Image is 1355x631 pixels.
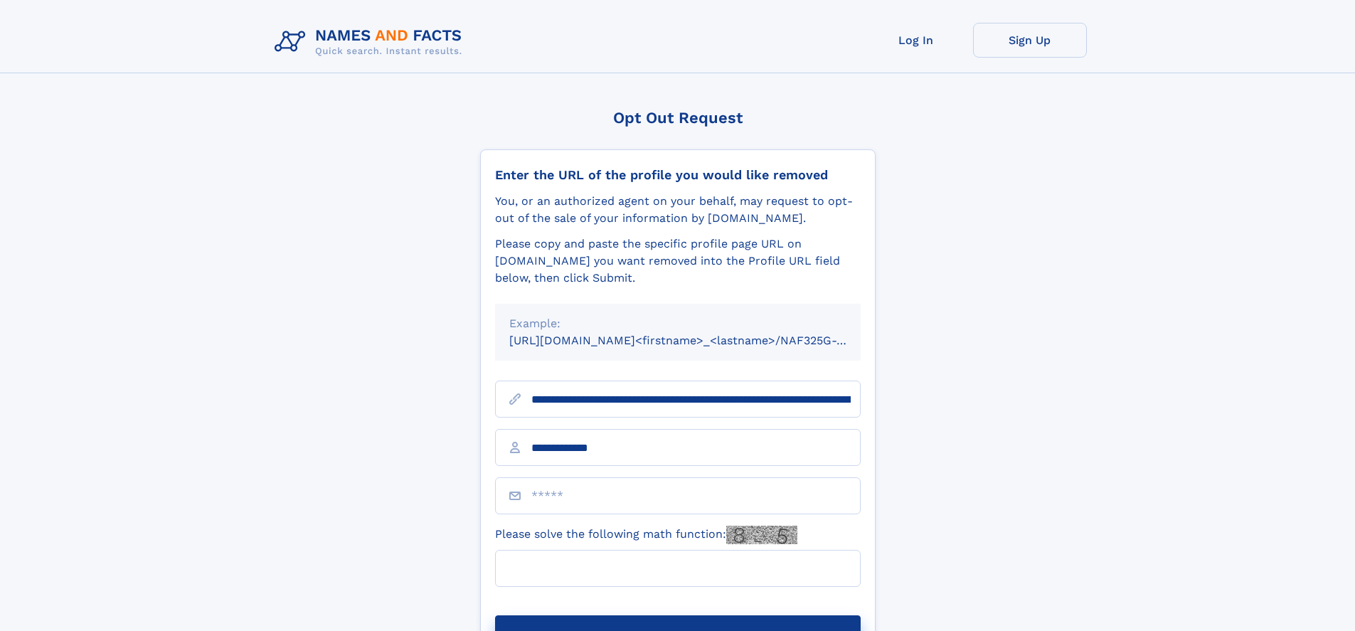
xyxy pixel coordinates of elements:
div: You, or an authorized agent on your behalf, may request to opt-out of the sale of your informatio... [495,193,861,227]
div: Enter the URL of the profile you would like removed [495,167,861,183]
a: Sign Up [973,23,1087,58]
img: Logo Names and Facts [269,23,474,61]
div: Example: [509,315,846,332]
a: Log In [859,23,973,58]
div: Please copy and paste the specific profile page URL on [DOMAIN_NAME] you want removed into the Pr... [495,235,861,287]
small: [URL][DOMAIN_NAME]<firstname>_<lastname>/NAF325G-xxxxxxxx [509,334,888,347]
div: Opt Out Request [480,109,876,127]
label: Please solve the following math function: [495,526,797,544]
